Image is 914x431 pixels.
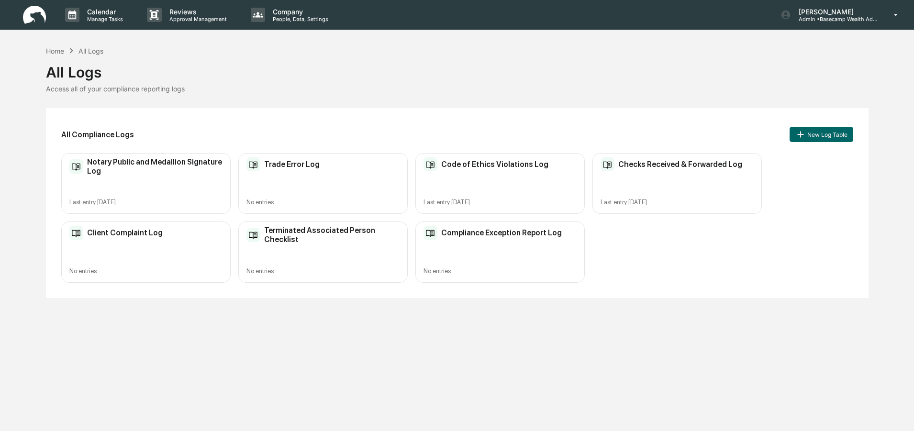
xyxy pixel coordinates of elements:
img: logo [23,6,46,24]
div: Last entry [DATE] [424,199,577,206]
h2: Notary Public and Medallion Signature Log [87,157,222,176]
img: Compliance Log Table Icon [424,226,438,240]
h2: All Compliance Logs [61,130,134,139]
p: [PERSON_NAME] [791,8,880,16]
img: Compliance Log Table Icon [424,157,438,172]
p: Admin • Basecamp Wealth Advisors [791,16,880,22]
h2: Trade Error Log [264,160,320,169]
div: No entries [424,267,577,275]
img: Compliance Log Table Icon [246,157,261,172]
h2: Client Complaint Log [87,228,163,237]
h2: Checks Received & Forwarded Log [618,160,742,169]
img: Compliance Log Table Icon [69,159,84,174]
h2: Code of Ethics Violations Log [441,160,548,169]
div: Access all of your compliance reporting logs [46,85,869,93]
p: People, Data, Settings [265,16,333,22]
div: No entries [69,267,223,275]
img: Compliance Log Table Icon [69,226,84,240]
button: New Log Table [790,127,853,142]
p: Calendar [79,8,128,16]
div: All Logs [78,47,103,55]
div: No entries [246,199,400,206]
div: Home [46,47,64,55]
div: Last entry [DATE] [69,199,223,206]
p: Manage Tasks [79,16,128,22]
div: All Logs [46,56,869,81]
p: Reviews [162,8,232,16]
div: No entries [246,267,400,275]
p: Company [265,8,333,16]
p: Approval Management [162,16,232,22]
div: Last entry [DATE] [601,199,754,206]
h2: Terminated Associated Person Checklist [264,226,399,244]
h2: Compliance Exception Report Log [441,228,562,237]
img: Compliance Log Table Icon [601,157,615,172]
img: Compliance Log Table Icon [246,228,261,243]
